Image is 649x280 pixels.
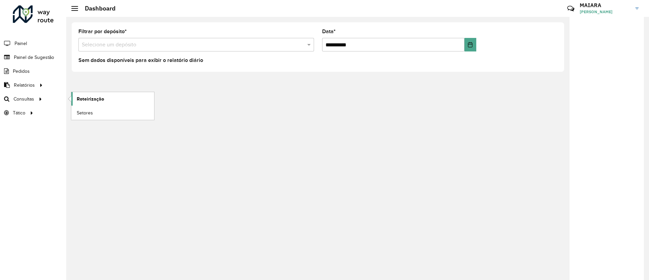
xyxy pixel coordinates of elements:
span: Relatórios [14,82,35,89]
label: Filtrar por depósito [78,27,127,36]
h2: Dashboard [78,5,116,12]
button: Choose Date [464,38,476,51]
label: Sem dados disponíveis para exibir o relatório diário [78,56,203,64]
h3: MAIARA [580,2,630,8]
span: Setores [77,109,93,116]
span: Consultas [14,95,34,103]
span: Tático [13,109,25,116]
span: Pedidos [13,68,30,75]
a: Contato Rápido [563,1,578,16]
span: Roteirização [77,95,104,103]
a: Roteirização [71,92,154,106]
span: Painel [15,40,27,47]
label: Data [322,27,336,36]
span: [PERSON_NAME] [580,9,630,15]
span: Painel de Sugestão [14,54,54,61]
a: Setores [71,106,154,120]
